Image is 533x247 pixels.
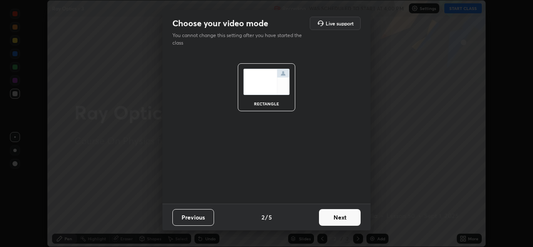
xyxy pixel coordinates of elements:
[172,18,268,29] h2: Choose your video mode
[250,102,283,106] div: rectangle
[262,213,264,222] h4: 2
[265,213,268,222] h4: /
[172,32,307,47] p: You cannot change this setting after you have started the class
[269,213,272,222] h4: 5
[319,209,361,226] button: Next
[326,21,354,26] h5: Live support
[172,209,214,226] button: Previous
[243,69,290,95] img: normalScreenIcon.ae25ed63.svg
